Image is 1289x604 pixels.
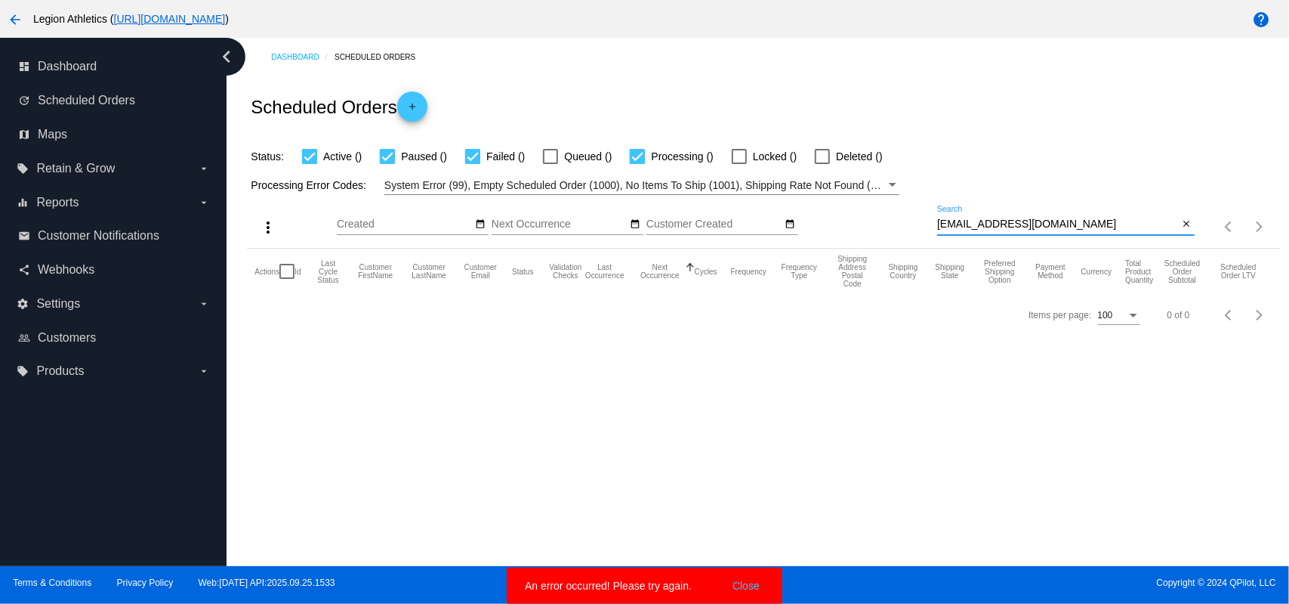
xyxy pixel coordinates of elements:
a: people_outline Customers [18,326,210,350]
i: arrow_drop_down [198,298,210,310]
i: settings [17,298,29,310]
button: Change sorting for LifetimeValue [1218,263,1260,280]
i: people_outline [18,332,30,344]
span: Customers [38,331,96,345]
simple-snack-bar: An error occurred! Please try again. [525,578,764,593]
a: [URL][DOMAIN_NAME] [114,13,226,25]
i: local_offer [17,365,29,377]
button: Change sorting for ShippingState [933,263,966,280]
i: email [18,230,30,242]
mat-icon: more_vert [259,218,277,237]
a: Dashboard [271,45,335,69]
span: Reports [36,196,79,209]
a: map Maps [18,122,210,147]
button: Change sorting for LastProcessingCycleId [315,259,342,284]
i: arrow_drop_down [198,163,210,175]
i: share [18,264,30,276]
button: Change sorting for LastOccurrenceUtc [584,263,625,280]
span: Dashboard [38,60,97,73]
span: Retain & Grow [36,162,115,175]
button: Previous page [1214,212,1244,242]
mat-icon: arrow_back [6,11,24,29]
button: Clear [1179,217,1195,233]
span: Products [36,364,84,378]
span: Scheduled Orders [38,94,135,107]
button: Close [728,578,764,593]
a: email Customer Notifications [18,224,210,248]
i: equalizer [17,197,29,209]
span: Webhooks [38,263,94,277]
span: Status: [251,150,284,163]
input: Created [337,218,473,231]
span: Locked () [753,147,797,166]
i: arrow_drop_down [198,197,210,209]
mat-header-cell: Total Product Quantity [1125,249,1161,294]
button: Change sorting for ShippingPostcode [832,255,873,288]
mat-icon: date_range [785,218,795,231]
input: Search [937,218,1179,231]
button: Change sorting for PreferredShippingOption [979,259,1019,284]
span: Deleted () [836,147,882,166]
button: Change sorting for Status [512,267,533,276]
button: Change sorting for CustomerEmail [463,263,499,280]
button: Change sorting for NextOccurrenceUtc [639,263,680,280]
mat-icon: help [1252,11,1270,29]
i: chevron_left [214,45,239,69]
span: Processing Error Codes: [251,179,366,191]
button: Previous page [1214,300,1244,330]
div: 0 of 0 [1167,310,1190,321]
span: Queued () [564,147,612,166]
button: Change sorting for CustomerFirstName [356,263,396,280]
button: Change sorting for FrequencyType [780,263,819,280]
mat-header-cell: Actions [254,249,279,294]
i: arrow_drop_down [198,365,210,377]
span: Failed () [486,147,525,166]
span: Maps [38,128,67,141]
button: Next page [1244,300,1275,330]
span: Customer Notifications [38,229,159,243]
a: Web:[DATE] API:2025.09.25.1533 [199,578,335,588]
button: Change sorting for ShippingCountry [887,263,920,280]
span: 100 [1098,310,1113,321]
a: dashboard Dashboard [18,54,210,79]
a: Scheduled Orders [335,45,429,69]
span: Copyright © 2024 QPilot, LLC [658,578,1276,588]
button: Change sorting for Id [294,267,301,276]
span: Legion Athletics ( ) [33,13,229,25]
span: Processing () [651,147,713,166]
button: Change sorting for CurrencyIso [1081,267,1112,276]
span: Settings [36,297,80,311]
mat-icon: date_range [630,218,640,231]
input: Next Occurrence [492,218,628,231]
h2: Scheduled Orders [251,91,427,122]
i: dashboard [18,60,30,73]
i: update [18,94,30,107]
button: Change sorting for PaymentMethod.Type [1034,263,1068,280]
input: Customer Created [646,218,782,231]
span: Active () [323,147,362,166]
i: local_offer [17,163,29,175]
button: Change sorting for CustomerLastName [409,263,449,280]
a: update Scheduled Orders [18,88,210,113]
mat-icon: close [1181,218,1192,231]
mat-select: Filter by Processing Error Codes [384,176,899,195]
a: share Webhooks [18,258,210,282]
a: Terms & Conditions [13,578,91,588]
button: Next page [1244,212,1275,242]
div: Items per page: [1028,310,1091,321]
button: Change sorting for Subtotal [1161,259,1204,284]
a: Privacy Policy [117,578,174,588]
button: Change sorting for Cycles [695,267,717,276]
mat-icon: date_range [476,218,486,231]
i: map [18,129,30,141]
button: Change sorting for Frequency [731,267,766,276]
mat-icon: add [403,101,421,119]
span: Paused () [401,147,447,166]
mat-select: Items per page: [1098,311,1140,321]
mat-header-cell: Validation Checks [547,249,584,294]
